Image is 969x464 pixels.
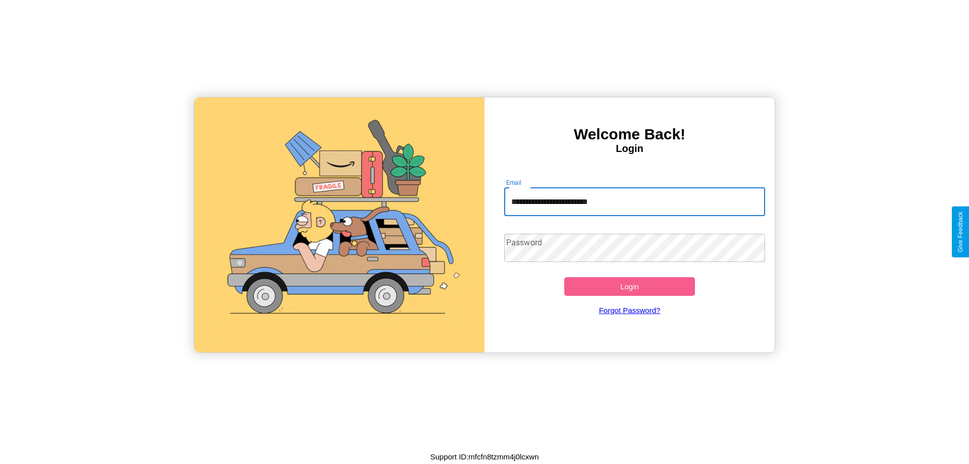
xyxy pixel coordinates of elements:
div: Give Feedback [957,212,964,252]
h3: Welcome Back! [484,126,775,143]
a: Forgot Password? [499,296,761,325]
button: Login [564,277,695,296]
h4: Login [484,143,775,154]
p: Support ID: mfcfn8tzmm4j0lcxwn [430,450,539,463]
label: Email [506,178,522,187]
img: gif [194,97,484,352]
